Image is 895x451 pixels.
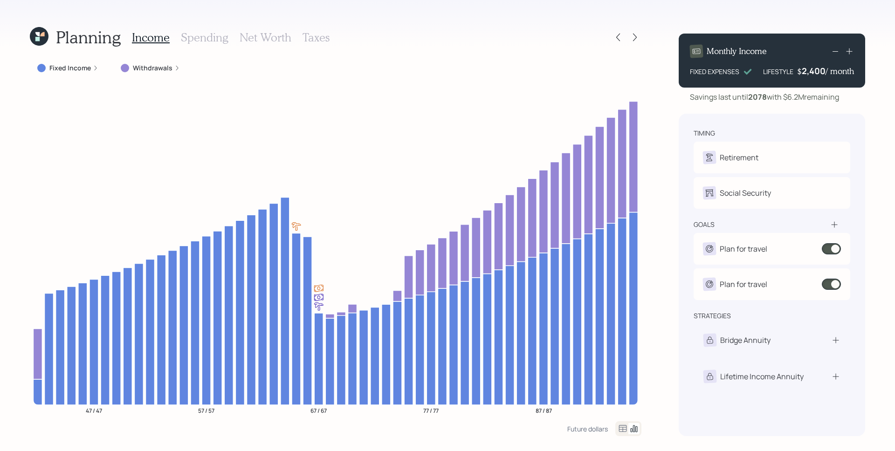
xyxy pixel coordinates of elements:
[720,335,771,346] div: Bridge Annuity
[132,31,170,44] h3: Income
[567,424,608,433] div: Future dollars
[240,31,291,44] h3: Net Worth
[86,406,102,414] tspan: 47 / 47
[763,67,793,76] div: LIFESTYLE
[536,406,552,414] tspan: 87 / 87
[49,63,91,73] label: Fixed Income
[56,27,121,47] h1: Planning
[720,371,804,382] div: Lifetime Income Annuity
[720,187,771,198] div: Social Security
[310,406,327,414] tspan: 67 / 67
[423,406,439,414] tspan: 77 / 77
[690,91,839,102] div: Savings last until with $6.2M remaining
[802,65,826,76] div: 2,400
[694,129,715,138] div: timing
[133,63,172,73] label: Withdrawals
[690,67,739,76] div: FIXED EXPENSES
[694,311,731,321] div: strategies
[303,31,330,44] h3: Taxes
[826,66,854,76] h4: / month
[707,46,767,56] h4: Monthly Income
[720,152,758,163] div: Retirement
[797,66,802,76] h4: $
[748,92,767,102] b: 2078
[198,406,214,414] tspan: 57 / 57
[720,243,767,254] div: Plan for travel
[720,279,767,290] div: Plan for travel
[181,31,228,44] h3: Spending
[694,220,715,229] div: goals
